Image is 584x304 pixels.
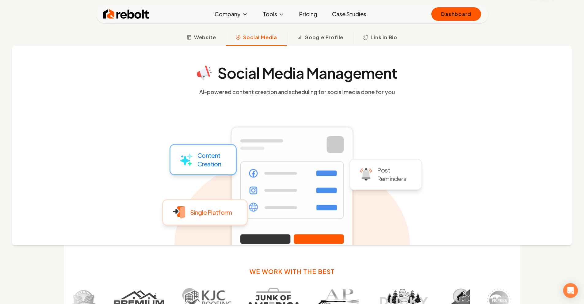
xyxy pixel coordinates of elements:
[190,208,232,217] p: Single Platform
[250,267,335,276] h3: We work with the best
[258,8,289,20] button: Tools
[327,8,371,20] a: Case Studies
[218,66,397,80] h4: Social Media Management
[287,30,353,46] button: Google Profile
[194,34,216,41] span: Website
[353,30,407,46] button: Link in Bio
[431,7,481,21] a: Dashboard
[103,8,149,20] img: Rebolt Logo
[197,151,221,168] p: Content Creation
[304,34,343,41] span: Google Profile
[563,283,578,298] div: Open Intercom Messenger
[177,30,226,46] button: Website
[243,34,277,41] span: Social Media
[226,30,287,46] button: Social Media
[210,8,253,20] button: Company
[371,34,397,41] span: Link in Bio
[377,166,406,183] p: Post Reminders
[294,8,322,20] a: Pricing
